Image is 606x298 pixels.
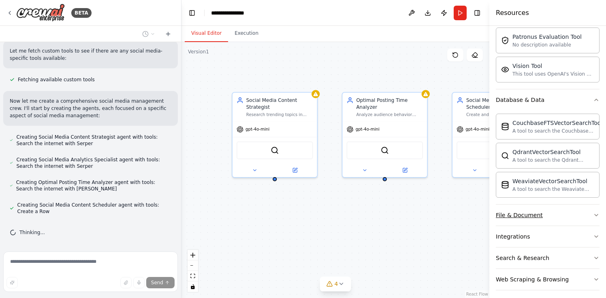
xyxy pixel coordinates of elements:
[246,97,313,110] div: Social Media Content Strategist
[512,42,582,48] div: No description available
[496,254,549,262] div: Search & Research
[188,250,198,292] div: React Flow controls
[356,112,423,118] div: Analyze audience behavior patterns and engagement data to determine the optimal posting times for...
[496,275,569,283] div: Web Scraping & Browsing
[512,157,594,163] div: A tool to search the Qdrant database for relevant information on internal documents.
[188,271,198,281] button: fit view
[162,29,175,39] button: Start a new chat
[186,7,198,19] button: Hide left sidebar
[381,146,389,154] img: SerperDevTool
[71,8,92,18] div: BETA
[188,281,198,292] button: toggle interactivity
[335,280,338,288] span: 4
[245,127,269,132] span: gpt-4o-mini
[496,89,600,110] button: Database & Data
[501,36,509,44] img: PatronusEvalTool
[188,49,209,55] div: Version 1
[16,4,65,22] img: Logo
[512,177,594,185] div: WeaviateVectorSearchTool
[246,112,313,118] div: Research trending topics in {industry} and generate creative content ideas that align with brand ...
[6,277,18,288] button: Improve this prompt
[496,110,600,204] div: Database & Data
[386,166,425,174] button: Open in side panel
[496,232,530,241] div: Integrations
[512,33,582,41] div: Patronus Evaluation Tool
[496,247,600,268] button: Search & Research
[466,112,533,118] div: Create and manage a comprehensive content calendar for {company_name} across all social media pla...
[120,277,132,288] button: Upload files
[16,156,171,169] span: Creating Social Media Analytics Specialist agent with tools: Search the internet with Serper
[185,25,228,42] button: Visual Editor
[139,29,158,39] button: Switch to previous chat
[356,97,423,110] div: Optimal Posting Time Analyzer
[133,277,145,288] button: Click to speak your automation idea
[188,250,198,260] button: zoom in
[496,8,529,18] h4: Resources
[10,47,171,62] p: Let me fetch custom tools to see if there are any social media-specific tools available:
[472,7,483,19] button: Hide right sidebar
[496,211,543,219] div: File & Document
[188,260,198,271] button: zoom out
[17,202,171,215] span: Creating Social Media Content Scheduler agent with tools: Create a Row
[16,179,171,192] span: Creating Optimal Posting Time Analyzer agent with tools: Search the internet with [PERSON_NAME]
[18,76,95,83] span: Fetching available custom tools
[151,279,163,286] span: Send
[16,134,171,147] span: Creating Social Media Content Strategist agent with tools: Search the internet with Serper
[512,128,602,134] div: A tool to search the Couchbase database for relevant information on internal documents.
[496,96,544,104] div: Database & Data
[512,71,594,77] div: This tool uses OpenAI's Vision API to describe the contents of an image.
[512,186,594,192] div: A tool to search the Weaviate database for relevant information on internal documents.
[211,9,253,17] nav: breadcrumb
[512,62,594,70] div: Vision Tool
[452,92,538,178] div: Social Media Content SchedulerCreate and manage a comprehensive content calendar for {company_nam...
[501,181,509,189] img: WeaviateVectorSearchTool
[146,277,175,288] button: Send
[271,146,279,154] img: SerperDevTool
[356,127,380,132] span: gpt-4o-mini
[496,269,600,290] button: Web Scraping & Browsing
[496,205,600,226] button: File & Document
[501,152,509,160] img: QdrantVectorSearchTool
[512,148,594,156] div: QdrantVectorSearchTool
[10,97,171,119] p: Now let me create a comprehensive social media management crew. I'll start by creating the agents...
[496,226,600,247] button: Integrations
[501,123,509,131] img: CouchbaseFTSVectorSearchTool
[501,66,509,74] img: VisionTool
[465,127,489,132] span: gpt-4o-mini
[232,92,318,178] div: Social Media Content StrategistResearch trending topics in {industry} and generate creative conte...
[320,277,351,292] button: 4
[342,92,428,178] div: Optimal Posting Time AnalyzerAnalyze audience behavior patterns and engagement data to determine ...
[466,97,533,110] div: Social Media Content Scheduler
[228,25,265,42] button: Execution
[19,229,45,236] span: Thinking...
[512,119,602,127] div: CouchbaseFTSVectorSearchTool
[466,292,488,296] a: React Flow attribution
[275,166,314,174] button: Open in side panel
